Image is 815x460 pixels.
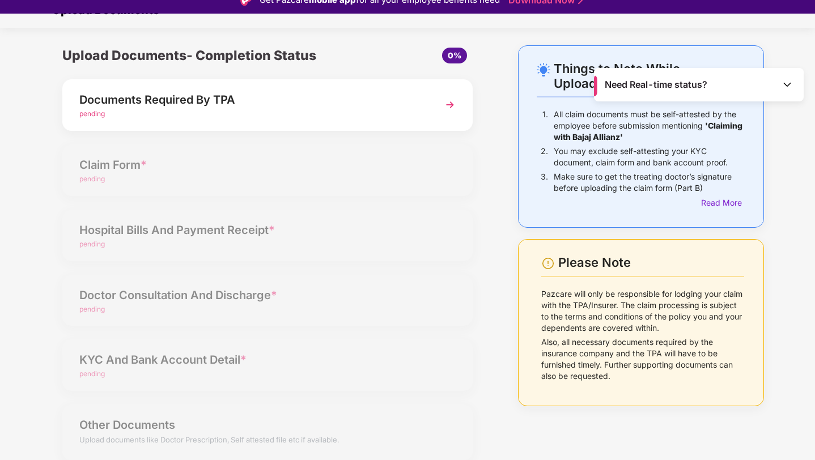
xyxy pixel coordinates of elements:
p: Make sure to get the treating doctor’s signature before uploading the claim form (Part B) [554,171,744,194]
span: 0% [448,50,461,60]
img: svg+xml;base64,PHN2ZyBpZD0iTmV4dCIgeG1sbnM9Imh0dHA6Ly93d3cudzMub3JnLzIwMDAvc3ZnIiB3aWR0aD0iMzYiIG... [440,95,460,115]
p: Pazcare will only be responsible for lodging your claim with the TPA/Insurer. The claim processin... [541,288,744,334]
p: 3. [541,171,548,194]
img: svg+xml;base64,PHN2ZyBpZD0iV2FybmluZ18tXzI0eDI0IiBkYXRhLW5hbWU9Ildhcm5pbmcgLSAyNHgyNCIgeG1sbnM9Im... [541,257,555,270]
p: Also, all necessary documents required by the insurance company and the TPA will have to be furni... [541,337,744,382]
div: Please Note [558,255,744,270]
div: Read More [701,197,744,209]
div: Documents Required By TPA [79,91,424,109]
p: 1. [542,109,548,143]
div: Upload Documents- Completion Status [62,45,336,66]
p: All claim documents must be self-attested by the employee before submission mentioning [554,109,744,143]
p: You may exclude self-attesting your KYC document, claim form and bank account proof. [554,146,744,168]
p: 2. [541,146,548,168]
span: Need Real-time status? [605,79,707,91]
span: pending [79,109,105,118]
img: Toggle Icon [782,79,793,90]
img: svg+xml;base64,PHN2ZyB4bWxucz0iaHR0cDovL3d3dy53My5vcmcvMjAwMC9zdmciIHdpZHRoPSIyNC4wOTMiIGhlaWdodD... [537,63,550,76]
div: Things to Note While Uploading Claim Documents [554,61,744,91]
